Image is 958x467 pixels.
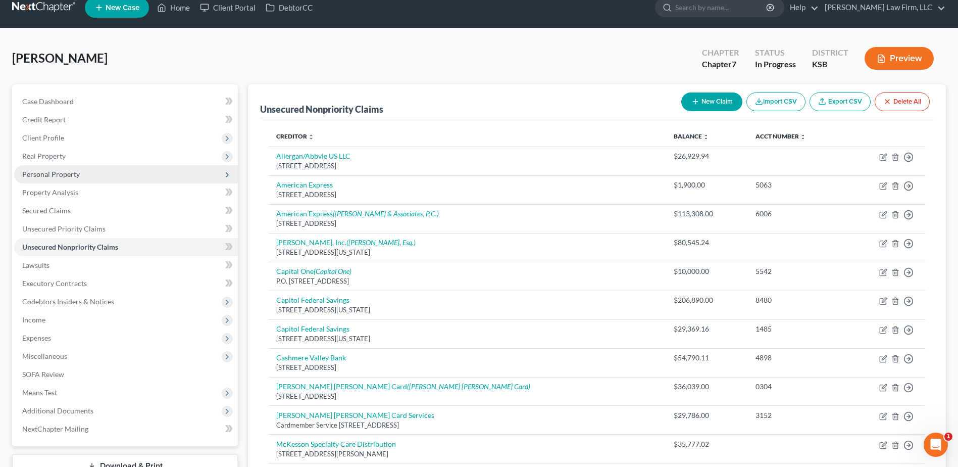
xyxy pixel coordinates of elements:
div: $36,039.00 [674,382,739,392]
i: ([PERSON_NAME] [PERSON_NAME] Card) [407,382,530,391]
span: Credit Report [22,115,66,124]
a: NextChapter Mailing [14,420,238,438]
div: $29,786.00 [674,410,739,421]
div: [STREET_ADDRESS][PERSON_NAME] [276,449,658,459]
a: Export CSV [810,92,871,111]
span: Additional Documents [22,406,93,415]
i: ([PERSON_NAME], Esq.) [346,238,416,247]
span: Expenses [22,334,51,342]
a: [PERSON_NAME], Inc.([PERSON_NAME], Esq.) [276,238,416,247]
span: [PERSON_NAME] [12,51,108,65]
div: $26,929.94 [674,151,739,161]
div: $206,890.00 [674,295,739,305]
div: [STREET_ADDRESS] [276,392,658,401]
a: American Express([PERSON_NAME] & Associates, P.C.) [276,209,439,218]
div: 3152 [755,410,837,421]
div: $54,790.11 [674,353,739,363]
div: 5063 [755,180,837,190]
a: SOFA Review [14,365,238,384]
span: Means Test [22,388,57,397]
a: Capitol Federal Savings [276,296,349,304]
span: Client Profile [22,133,64,142]
a: Lawsuits [14,256,238,274]
div: $80,545.24 [674,238,739,248]
span: Lawsuits [22,261,49,269]
span: New Case [106,4,139,12]
span: Unsecured Priority Claims [22,224,106,233]
a: American Express [276,180,333,189]
span: Income [22,315,45,324]
div: 6006 [755,209,837,219]
span: Case Dashboard [22,97,74,106]
div: $35,777.02 [674,439,739,449]
div: 4898 [755,353,837,363]
div: P.O. [STREET_ADDRESS] [276,276,658,286]
a: Capitol Federal Savings [276,324,349,333]
a: Cashmere Valley Bank [276,353,346,362]
div: District [812,47,848,59]
span: Executory Contracts [22,279,87,288]
div: 5542 [755,266,837,276]
a: Balance unfold_more [674,132,709,140]
button: Import CSV [746,92,805,111]
button: New Claim [681,92,742,111]
div: 8480 [755,295,837,305]
div: [STREET_ADDRESS] [276,363,658,372]
a: McKesson Specialty Care Distribution [276,440,396,448]
div: In Progress [755,59,796,70]
i: unfold_more [308,134,314,140]
span: Secured Claims [22,206,71,215]
div: [STREET_ADDRESS][US_STATE] [276,305,658,315]
div: [STREET_ADDRESS] [276,219,658,228]
div: [STREET_ADDRESS] [276,190,658,200]
div: Cardmember Service [STREET_ADDRESS] [276,421,658,430]
span: Property Analysis [22,188,78,197]
a: Case Dashboard [14,92,238,111]
a: Executory Contracts [14,274,238,293]
div: Unsecured Nonpriority Claims [260,103,383,115]
div: Chapter [702,59,739,70]
a: Credit Report [14,111,238,129]
div: 1485 [755,324,837,334]
a: Creditor unfold_more [276,132,314,140]
a: [PERSON_NAME] [PERSON_NAME] Card Services [276,411,434,419]
div: $29,369.16 [674,324,739,334]
a: Capital One(Capital One) [276,267,351,275]
span: 1 [944,433,952,441]
span: NextChapter Mailing [22,425,88,433]
a: Property Analysis [14,183,238,202]
span: Codebtors Insiders & Notices [22,297,114,306]
a: Unsecured Priority Claims [14,220,238,238]
span: Unsecured Nonpriority Claims [22,243,118,251]
div: [STREET_ADDRESS][US_STATE] [276,334,658,344]
div: KSB [812,59,848,70]
a: Allergan/Abbvie US LLC [276,152,350,160]
div: [STREET_ADDRESS] [276,161,658,171]
a: Unsecured Nonpriority Claims [14,238,238,256]
span: Real Property [22,152,66,160]
i: ([PERSON_NAME] & Associates, P.C.) [333,209,439,218]
i: (Capital One) [314,267,351,275]
a: Secured Claims [14,202,238,220]
i: unfold_more [703,134,709,140]
span: SOFA Review [22,370,64,379]
iframe: Intercom live chat [924,433,948,457]
div: Status [755,47,796,59]
div: $1,900.00 [674,180,739,190]
div: $113,308.00 [674,209,739,219]
div: $10,000.00 [674,266,739,276]
span: 7 [732,59,736,69]
a: [PERSON_NAME] [PERSON_NAME] Card([PERSON_NAME] [PERSON_NAME] Card) [276,382,530,391]
a: Acct Number unfold_more [755,132,806,140]
div: 0304 [755,382,837,392]
button: Delete All [875,92,930,111]
div: [STREET_ADDRESS][US_STATE] [276,248,658,257]
span: Miscellaneous [22,352,67,360]
span: Personal Property [22,170,80,178]
button: Preview [865,47,934,70]
div: Chapter [702,47,739,59]
i: unfold_more [800,134,806,140]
